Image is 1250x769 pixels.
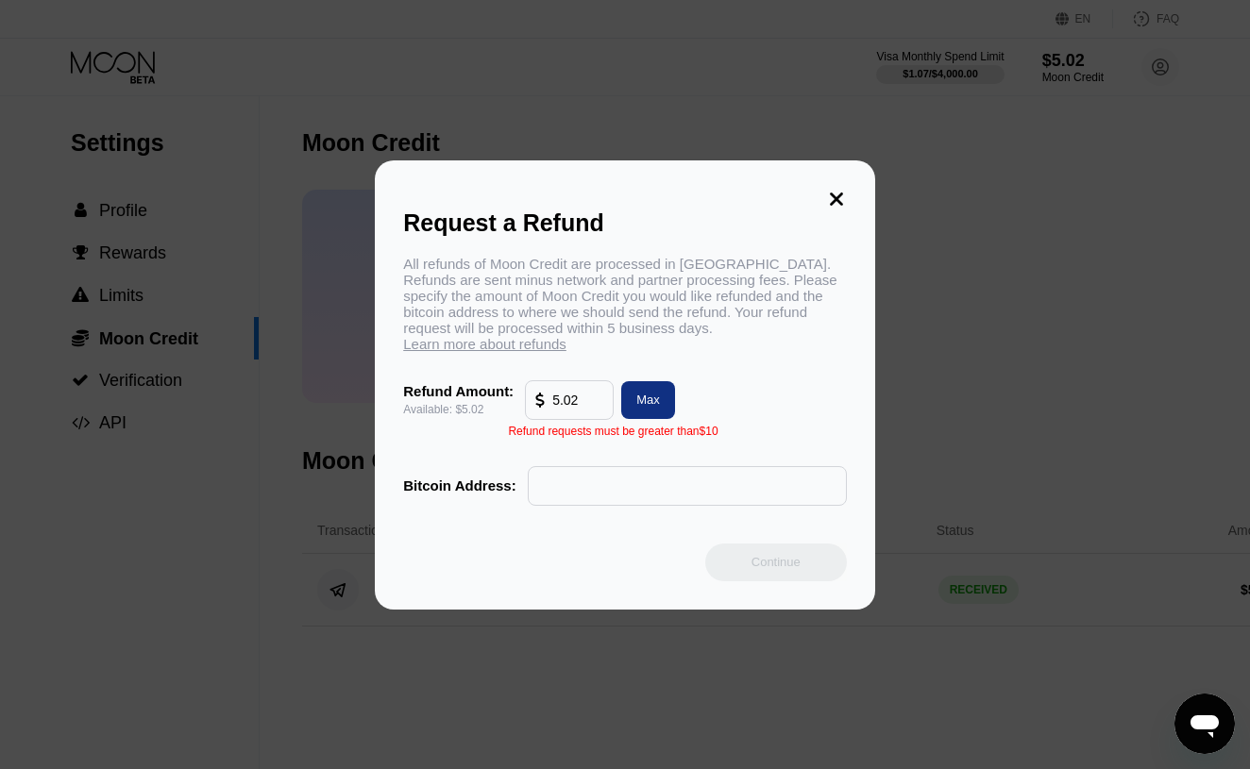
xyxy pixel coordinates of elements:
div: Available: $5.02 [403,403,514,416]
div: Max [636,392,660,408]
div: All refunds of Moon Credit are processed in [GEOGRAPHIC_DATA]. Refunds are sent minus network and... [403,256,847,352]
iframe: Button to launch messaging window [1174,694,1235,754]
div: Max [614,381,675,419]
input: 10.00 [552,381,603,419]
div: Request a Refund [403,209,847,237]
span: Learn more about refunds [403,336,566,352]
div: Refund requests must be greater than $10 [508,425,718,438]
div: Refund Amount: [403,383,514,399]
div: Bitcoin Address: [403,477,515,493]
